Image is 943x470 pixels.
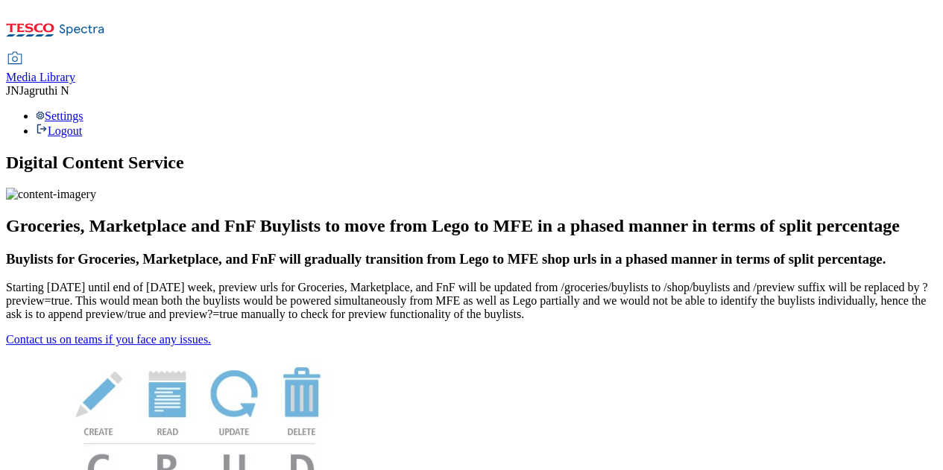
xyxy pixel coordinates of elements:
[6,71,75,83] span: Media Library
[6,188,96,201] img: content-imagery
[6,281,937,321] p: Starting [DATE] until end of [DATE] week, preview urls for Groceries, Marketplace, and FnF will b...
[6,251,937,267] h3: Buylists for Groceries, Marketplace, and FnF will gradually transition from Lego to MFE shop urls...
[6,153,937,173] h1: Digital Content Service
[36,124,82,137] a: Logout
[36,109,83,122] a: Settings
[6,53,75,84] a: Media Library
[6,84,19,97] span: JN
[6,333,211,346] a: Contact us on teams if you face any issues.
[6,216,937,236] h2: Groceries, Marketplace and FnF Buylists to move from Lego to MFE in a phased manner in terms of s...
[19,84,69,97] span: Jagruthi N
